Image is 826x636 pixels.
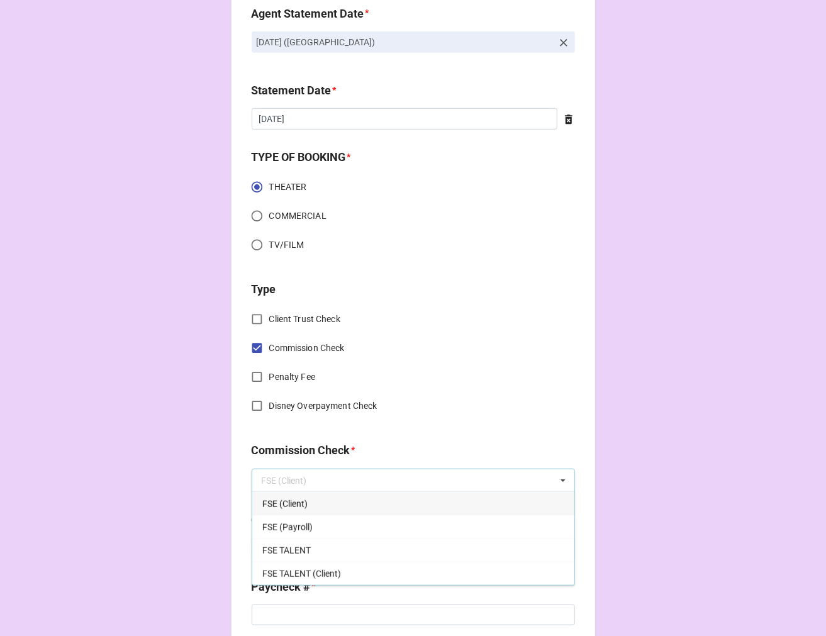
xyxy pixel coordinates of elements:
span: Client Trust Check [269,313,340,326]
span: FSE (Payroll) [262,522,313,532]
span: FSE (Client) [262,499,308,509]
label: Statement Date [252,82,332,99]
span: THEATER [269,181,307,194]
input: Date [252,108,557,130]
label: Type [252,281,276,298]
span: FSE TALENT [262,545,311,555]
span: TV/FILM [269,238,304,252]
label: Paycheck # [252,578,311,596]
p: [DATE] ([GEOGRAPHIC_DATA]) [257,36,552,48]
span: COMMERCIAL [269,209,326,223]
label: Agent Statement Date [252,5,364,23]
span: Penalty Fee [269,371,315,384]
label: TYPE OF BOOKING [252,148,346,166]
span: Disney Overpayment Check [269,399,377,413]
label: Commission Check [252,442,350,459]
span: Commission Check [269,342,345,355]
span: FSE TALENT (Client) [262,569,341,579]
